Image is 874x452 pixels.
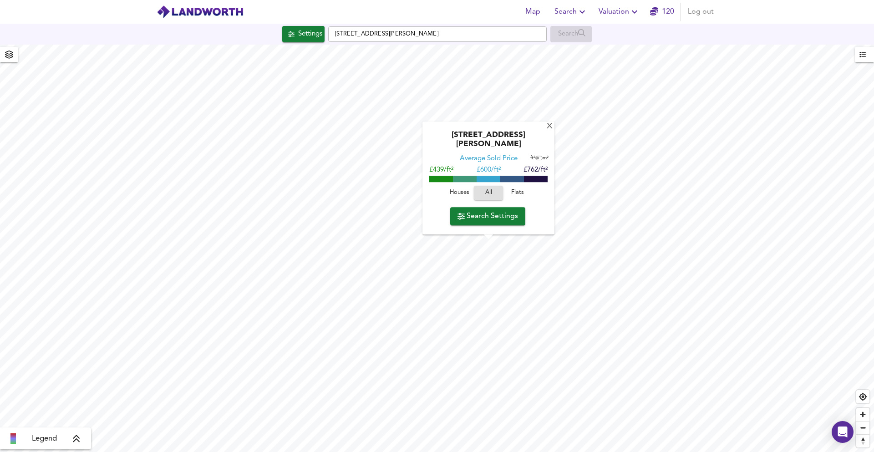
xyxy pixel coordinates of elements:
span: All [478,188,498,198]
span: Search Settings [457,210,518,223]
div: Settings [298,28,322,40]
a: 120 [650,5,674,18]
div: Click to configure Search Settings [282,26,325,42]
button: Zoom out [856,421,869,434]
button: Houses [445,186,474,200]
span: Houses [447,188,472,198]
input: Enter a location... [328,26,547,42]
button: Zoom in [856,408,869,421]
div: Enable a Source before running a Search [550,26,592,42]
div: Open Intercom Messenger [832,421,854,443]
span: ft² [530,156,535,161]
button: All [474,186,503,200]
span: Flats [505,188,530,198]
button: Map [518,3,547,21]
span: £ 600/ft² [477,167,501,174]
span: Valuation [599,5,640,18]
span: £439/ft² [429,167,453,174]
span: Log out [688,5,714,18]
span: m² [543,156,549,161]
span: Search [554,5,588,18]
div: [STREET_ADDRESS][PERSON_NAME] [427,131,550,155]
button: Find my location [856,390,869,403]
span: £762/ft² [523,167,548,174]
span: Legend [32,433,57,444]
span: Reset bearing to north [856,435,869,447]
button: Valuation [595,3,644,21]
div: Average Sold Price [460,155,518,164]
button: Search Settings [450,207,525,225]
div: X [546,122,554,131]
button: Reset bearing to north [856,434,869,447]
span: Map [522,5,544,18]
button: Log out [684,3,717,21]
button: Flats [503,186,532,200]
img: logo [157,5,244,19]
button: Search [551,3,591,21]
button: Settings [282,26,325,42]
button: 120 [647,3,676,21]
